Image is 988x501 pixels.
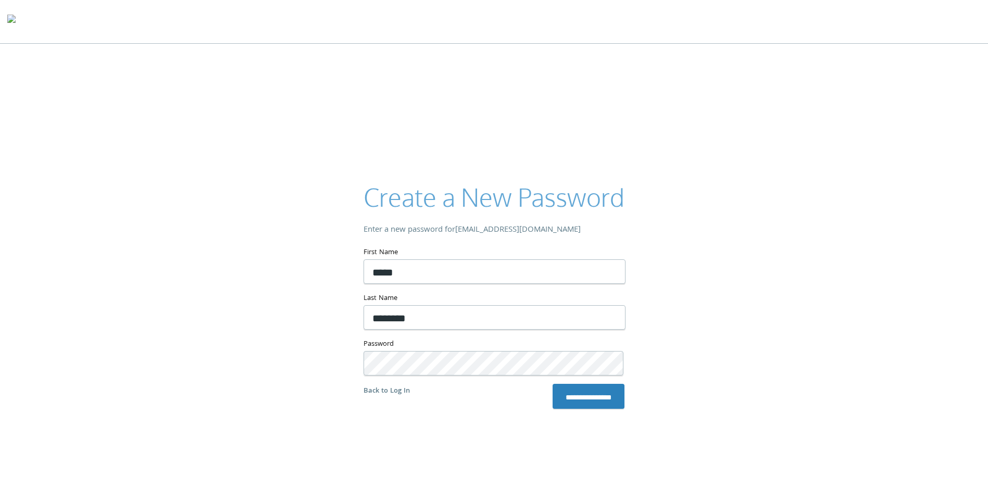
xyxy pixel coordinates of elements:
[364,223,624,238] div: Enter a new password for [EMAIL_ADDRESS][DOMAIN_NAME]
[364,385,410,397] a: Back to Log In
[364,180,624,215] h2: Create a New Password
[364,246,624,259] label: First Name
[364,338,624,351] label: Password
[7,11,16,32] img: todyl-logo-dark.svg
[364,292,624,305] label: Last Name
